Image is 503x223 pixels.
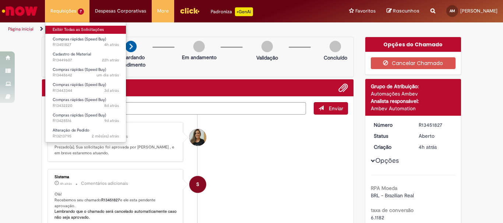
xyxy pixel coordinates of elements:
[387,8,419,15] a: Rascunhos
[182,54,217,61] p: Em andamento
[193,41,205,52] img: img-circle-grey.png
[355,7,376,15] span: Favoritos
[53,112,106,118] span: Compras rápidas (Speed Buy)
[53,72,119,78] span: R13448642
[368,143,414,151] dt: Criação
[450,8,455,13] span: AM
[419,143,453,151] div: 27/08/2025 11:18:48
[235,7,253,16] p: +GenAi
[419,144,437,150] time: 27/08/2025 11:18:48
[45,126,126,140] a: Aberto R13213795 : Alteração de Pedido
[54,209,178,220] b: Lembrando que o chamado será cancelado automaticamente caso não seja aprovado.
[256,54,278,61] p: Validação
[53,42,119,48] span: R13451827
[92,133,119,139] span: 2 mês(es) atrás
[92,133,119,139] time: 25/06/2025 13:16:11
[330,41,341,52] img: img-circle-grey.png
[53,133,119,139] span: R13213795
[371,192,414,199] span: BRL - Brazilian Real
[211,7,253,16] div: Padroniza
[371,185,397,191] b: RPA Moeda
[96,72,119,78] span: um dia atrás
[104,103,119,108] time: 20/08/2025 12:20:29
[53,51,91,57] span: Cadastro de Material
[96,72,119,78] time: 26/08/2025 14:27:22
[1,4,39,18] img: ServiceNow
[338,83,348,93] button: Adicionar anexos
[371,207,414,213] b: taxa de conversão
[54,175,177,179] div: Sistema
[45,66,126,79] a: Aberto R13448642 : Compras rápidas (Speed Buy)
[104,88,119,93] time: 25/08/2025 10:22:36
[60,181,72,186] span: 4h atrás
[368,132,414,140] dt: Status
[371,97,456,105] div: Analista responsável:
[53,57,119,63] span: R13449607
[45,50,126,64] a: Aberto R13449607 : Cadastro de Material
[371,57,456,69] button: Cancelar Chamado
[125,41,137,52] img: arrow-next.png
[53,127,89,133] span: Alteração de Pedido
[460,8,497,14] span: [PERSON_NAME]
[419,121,453,129] div: R13451827
[53,82,106,87] span: Compras rápidas (Speed Buy)
[45,96,126,109] a: Aberto R13432220 : Compras rápidas (Speed Buy)
[113,54,149,68] p: Aguardando atendimento
[104,118,119,123] span: 9d atrás
[101,197,120,203] b: R13451827
[371,83,456,90] div: Grupo de Atribuição:
[102,57,119,63] span: 22h atrás
[196,176,199,193] span: S
[54,191,177,220] p: Olá! Recebemos seu chamado e ele esta pendente aprovação.
[157,7,169,15] span: More
[371,214,384,221] span: 6.1182
[53,97,106,102] span: Compras rápidas (Speed Buy)
[6,22,330,36] ul: Trilhas de página
[81,180,128,187] small: Comentários adicionais
[53,118,119,124] span: R13428516
[419,144,437,150] span: 4h atrás
[45,26,126,34] a: Exibir Todas as Solicitações
[60,181,72,186] time: 27/08/2025 11:19:02
[371,90,456,97] div: Automações Ambev
[45,35,126,49] a: Aberto R13451827 : Compras rápidas (Speed Buy)
[50,7,76,15] span: Requisições
[104,42,119,47] time: 27/08/2025 11:18:50
[53,88,119,94] span: R13443344
[45,111,126,125] a: Aberto R13428516 : Compras rápidas (Speed Buy)
[8,26,34,32] a: Página inicial
[329,105,343,112] span: Enviar
[371,105,456,112] div: Ambev Automation
[95,7,146,15] span: Despesas Corporativas
[365,37,461,52] div: Opções do Chamado
[314,102,348,115] button: Enviar
[104,88,119,93] span: 3d atrás
[102,57,119,63] time: 26/08/2025 16:38:16
[261,41,273,52] img: img-circle-grey.png
[104,118,119,123] time: 19/08/2025 13:14:42
[48,102,306,115] textarea: Digite sua mensagem aqui...
[54,144,177,156] p: Prezado(a), Sua solicitação foi aprovada por [PERSON_NAME] , e em breve estaremos atuando.
[189,129,206,146] div: Julie Santos Valeriano Da Silva
[53,67,106,72] span: Compras rápidas (Speed Buy)
[104,42,119,47] span: 4h atrás
[78,8,84,15] span: 7
[45,22,126,143] ul: Requisições
[104,103,119,108] span: 8d atrás
[180,5,200,16] img: click_logo_yellow_360x200.png
[419,132,453,140] div: Aberto
[189,176,206,193] div: System
[393,7,419,14] span: Rascunhos
[53,103,119,109] span: R13432220
[324,54,347,61] p: Concluído
[53,36,106,42] span: Compras rápidas (Speed Buy)
[368,121,414,129] dt: Número
[45,81,126,94] a: Aberto R13443344 : Compras rápidas (Speed Buy)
